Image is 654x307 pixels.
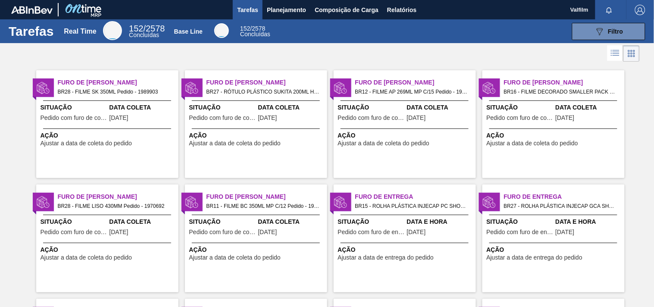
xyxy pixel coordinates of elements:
span: Pedido com furo de coleta [41,229,107,235]
span: Data Coleta [407,103,474,112]
span: Concluídas [129,31,159,38]
span: Furo de Coleta [504,78,625,87]
span: Situação [487,103,554,112]
span: Pedido com furo de coleta [41,115,107,121]
span: Furo de Coleta [58,78,178,87]
span: Furo de Coleta [58,192,178,201]
span: Data Coleta [258,103,325,112]
div: Visão em Lista [607,45,623,62]
span: Furo de Entrega [504,192,625,201]
span: Ação [338,245,474,254]
span: Data Coleta [258,217,325,226]
span: Furo de Coleta [207,192,327,201]
span: Tarefas [237,5,258,15]
span: 16/08/2025, [556,229,575,235]
span: Furo de Coleta [207,78,327,87]
span: Situação [487,217,554,226]
span: Data Coleta [110,217,176,226]
span: Ajustar a data de entrega do pedido [487,254,583,261]
img: status [334,196,347,209]
span: Ação [189,245,325,254]
img: status [37,81,50,94]
span: Ação [41,131,176,140]
span: BR28 - FILME LISO 430MM Pedido - 1970692 [58,201,172,211]
span: Ajustar a data de coleta do pedido [338,140,430,147]
div: Base Line [174,28,203,35]
span: 11/08/2025 [556,115,575,121]
div: Real Time [64,28,96,35]
span: Ação [487,245,623,254]
span: Pedido com furo de coleta [487,115,554,121]
span: BR12 - FILME AP 269ML MP C/15 Pedido - 1988918 [355,87,469,97]
span: 14/08/2025 [110,229,128,235]
h1: Tarefas [9,26,54,36]
button: Filtro [572,23,645,40]
span: Furo de Coleta [355,78,476,87]
img: status [185,81,198,94]
span: Furo de Entrega [355,192,476,201]
span: BR11 - FILME BC 350ML MP C/12 Pedido - 1984219 [207,201,320,211]
span: Pedido com furo de coleta [338,115,405,121]
span: Data e Hora [407,217,474,226]
span: Composição de Carga [315,5,379,15]
span: Data Coleta [110,103,176,112]
span: BR15 - ROLHA PLÁSTICA INJECAP PC SHORT Pedido - 1994855 [355,201,469,211]
div: Real Time [129,25,165,38]
img: status [483,196,496,209]
span: Ajustar a data de coleta do pedido [487,140,579,147]
span: Ação [338,131,474,140]
img: status [185,196,198,209]
span: Situação [338,217,405,226]
span: Ação [189,131,325,140]
span: Pedido com furo de coleta [189,115,256,121]
img: status [334,81,347,94]
span: Ajustar a data de coleta do pedido [189,140,281,147]
span: Situação [189,103,256,112]
span: Situação [41,103,107,112]
div: Base Line [240,26,270,37]
span: Ajustar a data de coleta do pedido [41,254,132,261]
span: Filtro [608,28,623,35]
span: Situação [338,103,405,112]
span: Situação [189,217,256,226]
span: Relatórios [387,5,416,15]
span: Ajustar a data de entrega do pedido [338,254,434,261]
span: 14/08/2025 [407,115,426,121]
span: BR28 - FILME SK 350ML Pedido - 1989903 [58,87,172,97]
span: 15/08/2025 [110,115,128,121]
div: Base Line [214,23,229,38]
span: Ação [41,245,176,254]
span: Situação [41,217,107,226]
span: 14/08/2025, [407,229,426,235]
span: Concluídas [240,31,270,38]
img: status [37,196,50,209]
span: Data Coleta [556,103,623,112]
span: Pedido com furo de entrega [338,229,405,235]
span: 152 [240,25,250,32]
span: BR27 - ROLHA PLÁSTICA INJECAP GCA SHORT Pedido - 1991158 [504,201,618,211]
div: Visão em Cards [623,45,640,62]
span: BR27 - RÓTULO PLÁSTICO SUKITA 200ML H Pedido - 1991214 [207,87,320,97]
span: / 2578 [129,24,165,33]
img: Logout [635,5,645,15]
span: Planejamento [267,5,306,15]
span: Ajustar a data de coleta do pedido [41,140,132,147]
img: status [483,81,496,94]
img: TNhmsLtSVTkK8tSr43FrP2fwEKptu5GPRR3wAAAABJRU5ErkJggg== [11,6,53,14]
span: Pedido com furo de entrega [487,229,554,235]
span: Ajustar a data de coleta do pedido [189,254,281,261]
span: Ação [487,131,623,140]
div: Real Time [103,21,122,40]
span: Pedido com furo de coleta [189,229,256,235]
span: Data e Hora [556,217,623,226]
span: 17/08/2025 [258,229,277,235]
span: / 2578 [240,25,265,32]
span: BR16 - FILME DECORADO SMALLER PACK 269ML Pedido - 1986565 [504,87,618,97]
button: Notificações [595,4,623,16]
span: 16/08/2025 [258,115,277,121]
span: 152 [129,24,143,33]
